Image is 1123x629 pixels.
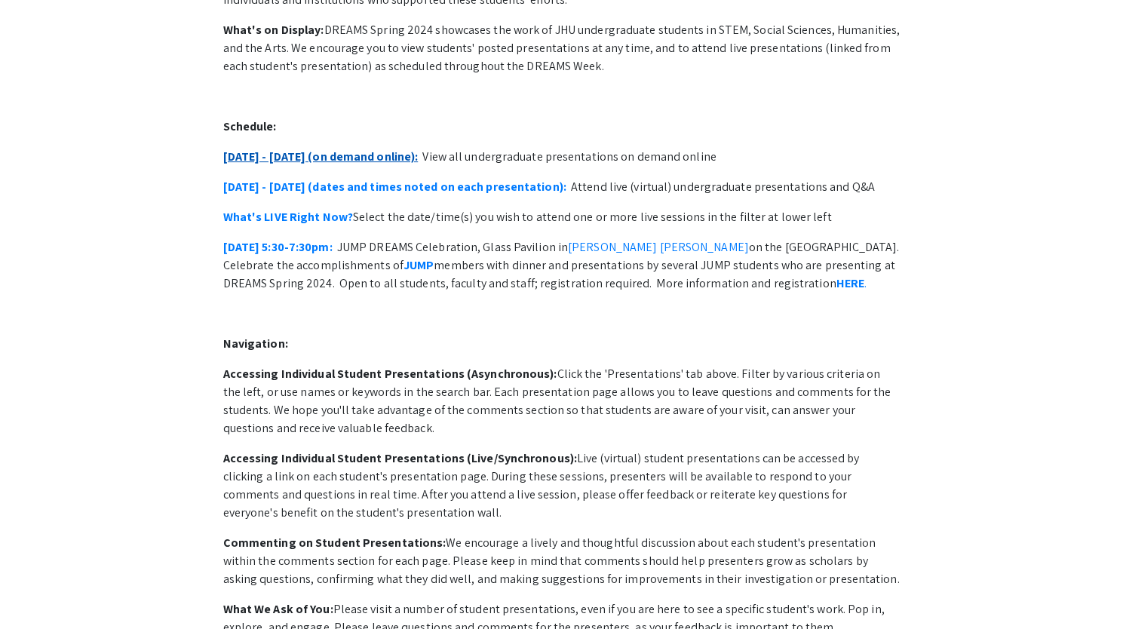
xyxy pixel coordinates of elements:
strong: What We Ask of You: [223,601,333,617]
a: [DATE] - [DATE] (dates and times noted on each presentation): [223,179,566,195]
p: DREAMS Spring 2024 showcases the work of JHU undergraduate students in STEM, Social Sciences, Hum... [223,21,901,75]
a: HERE. [836,275,867,291]
a: [DATE] - [DATE] (on demand online): [223,149,419,164]
strong: Commenting on Student Presentations: [223,535,446,551]
p: Select the date/time(s) you wish to attend one or more live sessions in the filter at lower left [223,208,901,226]
strong: Accessing Individual Student Presentations (Live/Synchronous): [223,450,577,466]
a: What's LIVE Right Now? [223,209,353,225]
iframe: Chat [11,561,64,618]
strong: Accessing Individual Student Presentations (Asynchronous): [223,366,557,382]
a: [DATE] 5:30-7:30pm: [223,239,333,255]
p: JUMP DREAMS Celebration, Glass Pavilion in on the [GEOGRAPHIC_DATA]. Celebrate the accomplishment... [223,238,901,293]
a: JUMP [403,257,434,273]
a: [PERSON_NAME] [PERSON_NAME] [568,239,749,255]
p: Live (virtual) student presentations can be accessed by clicking a link on each student's present... [223,450,901,522]
p: We encourage a lively and thoughtful discussion about each student's presentation within the comm... [223,534,901,588]
strong: HERE [836,275,864,291]
p: View all undergraduate presentations on demand online [223,148,901,166]
strong: Navigation: [223,336,288,351]
p: Attend live (virtual) undergraduate presentations and Q&A [223,178,901,196]
strong: What's on Display: [223,22,324,38]
strong: Schedule: [223,118,277,134]
p: Click the 'Presentations' tab above. Filter by various criteria on the left, or use names or keyw... [223,365,901,437]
